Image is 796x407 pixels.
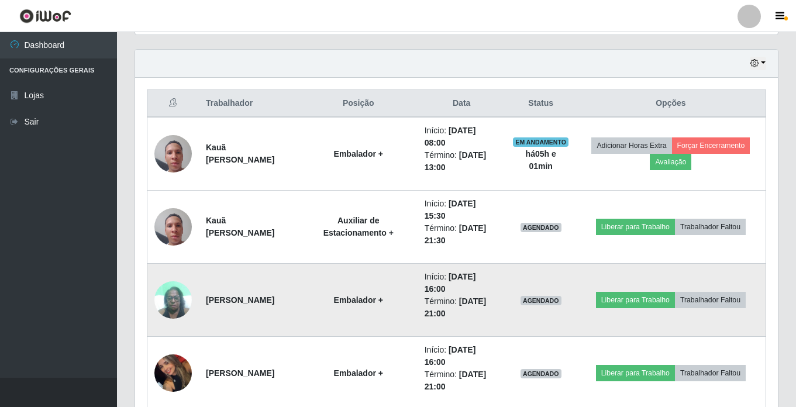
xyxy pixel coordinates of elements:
[206,143,274,164] strong: Kauã [PERSON_NAME]
[521,296,561,305] span: AGENDADO
[672,137,750,154] button: Forçar Encerramento
[591,137,671,154] button: Adicionar Horas Extra
[323,216,394,237] strong: Auxiliar de Estacionamento +
[418,90,506,118] th: Data
[675,219,746,235] button: Trabalhador Faltou
[425,368,499,393] li: Término:
[576,90,766,118] th: Opções
[334,295,383,305] strong: Embalador +
[299,90,418,118] th: Posição
[675,292,746,308] button: Trabalhador Faltou
[675,365,746,381] button: Trabalhador Faltou
[154,275,192,325] img: 1704231584676.jpeg
[425,125,499,149] li: Início:
[425,271,499,295] li: Início:
[596,365,675,381] button: Liberar para Trabalho
[425,272,476,294] time: [DATE] 16:00
[425,222,499,247] li: Término:
[425,199,476,220] time: [DATE] 15:30
[521,369,561,378] span: AGENDADO
[425,126,476,147] time: [DATE] 08:00
[425,149,499,174] li: Término:
[206,216,274,237] strong: Kauã [PERSON_NAME]
[19,9,71,23] img: CoreUI Logo
[154,340,192,406] img: 1734615886150.jpeg
[206,295,274,305] strong: [PERSON_NAME]
[596,219,675,235] button: Liberar para Trabalho
[596,292,675,308] button: Liberar para Trabalho
[506,90,576,118] th: Status
[521,223,561,232] span: AGENDADO
[526,149,556,171] strong: há 05 h e 01 min
[425,344,499,368] li: Início:
[425,295,499,320] li: Término:
[425,198,499,222] li: Início:
[334,149,383,158] strong: Embalador +
[425,345,476,367] time: [DATE] 16:00
[513,137,568,147] span: EM ANDAMENTO
[199,90,299,118] th: Trabalhador
[206,368,274,378] strong: [PERSON_NAME]
[650,154,691,170] button: Avaliação
[334,368,383,378] strong: Embalador +
[154,202,192,251] img: 1751915623822.jpeg
[154,129,192,178] img: 1751915623822.jpeg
